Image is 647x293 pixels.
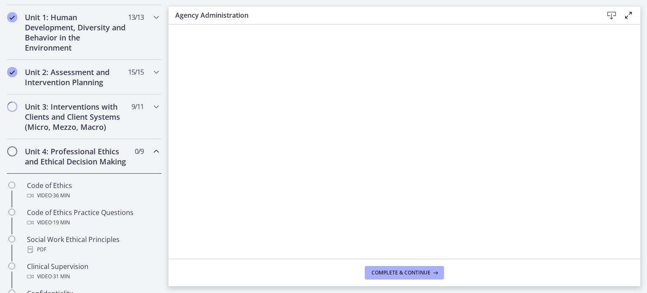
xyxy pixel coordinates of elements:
[52,271,70,282] span: · 31 min
[131,102,144,112] span: 9 / 11
[372,269,430,276] span: Complete & continue
[25,102,128,132] h2: Unit 3: Interventions with Clients and Client Systems (Micro, Mezzo, Macro)
[27,207,158,228] div: Code of Ethics Practice Questions
[128,12,144,22] span: 13 / 13
[27,261,158,282] div: Clinical Supervision
[7,67,17,77] i: Completed
[27,191,158,201] div: Video
[25,12,128,53] h2: Unit 1: Human Development, Diversity and Behavior in the Environment
[7,12,17,22] i: Completed
[128,67,144,77] span: 15 / 15
[25,146,128,167] h2: Unit 4: Professional Ethics and Ethical Decision Making
[25,67,128,87] h2: Unit 2: Assessment and Intervention Planning
[27,218,158,228] div: Video
[175,10,590,20] h3: Agency Administration
[27,245,158,255] div: PDF
[27,271,158,282] div: Video
[365,266,444,280] button: Complete & continue
[52,218,70,228] span: · 19 min
[135,146,144,156] span: 0 / 9
[27,234,158,255] div: Social Work Ethical Principles
[52,191,70,201] span: · 36 min
[27,180,158,201] div: Code of Ethics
